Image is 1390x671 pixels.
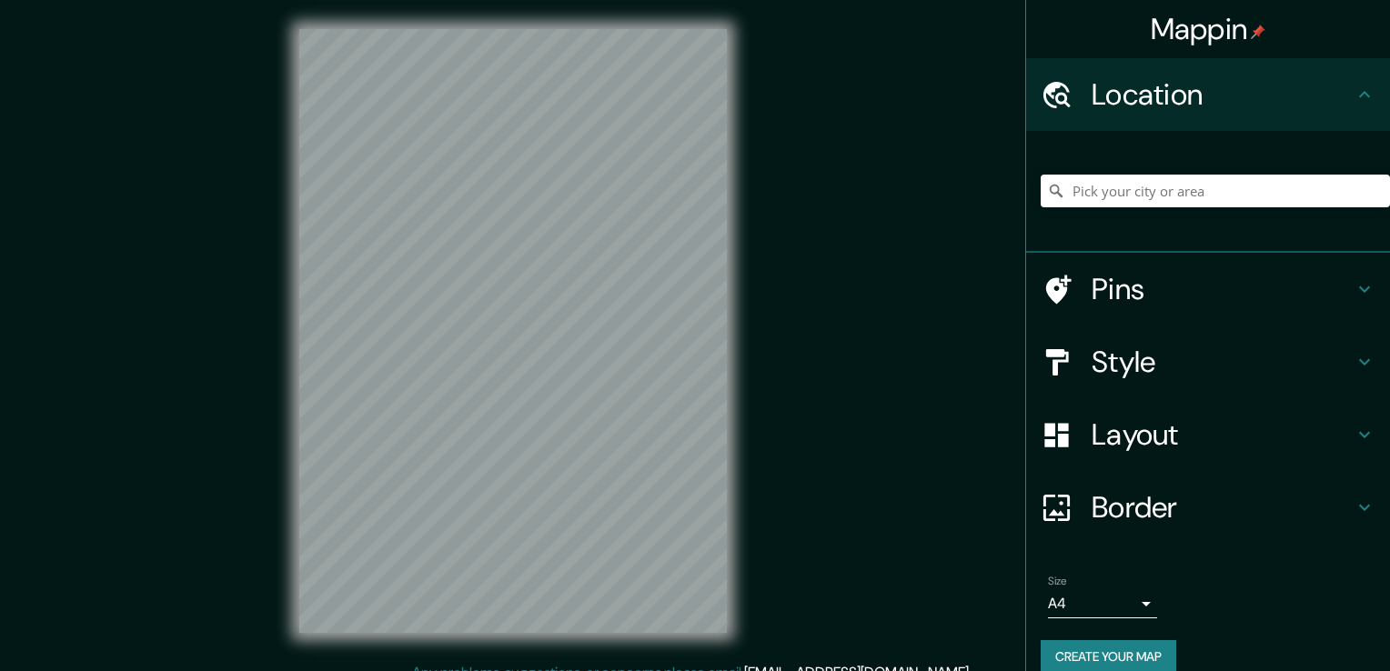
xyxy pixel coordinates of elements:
div: A4 [1048,589,1157,618]
div: Pins [1026,253,1390,325]
h4: Border [1092,489,1354,526]
h4: Location [1092,76,1354,113]
div: Style [1026,325,1390,398]
h4: Style [1092,344,1354,380]
input: Pick your city or area [1041,175,1390,207]
h4: Pins [1092,271,1354,307]
h4: Layout [1092,416,1354,453]
img: pin-icon.png [1251,25,1265,39]
div: Location [1026,58,1390,131]
label: Size [1048,574,1067,589]
div: Layout [1026,398,1390,471]
div: Border [1026,471,1390,544]
h4: Mappin [1151,11,1266,47]
canvas: Map [299,29,727,633]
